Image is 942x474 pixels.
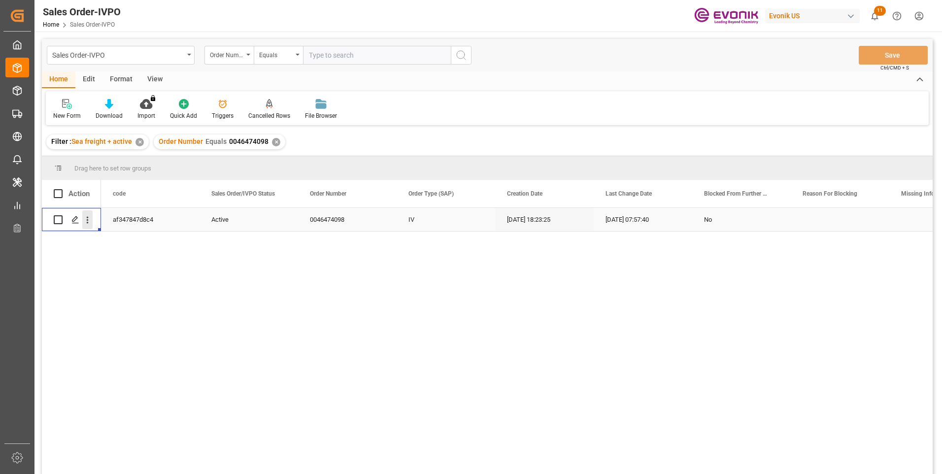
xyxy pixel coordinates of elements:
div: ✕ [135,138,144,146]
span: 11 [874,6,886,16]
span: Order Type (SAP) [408,190,454,197]
button: Help Center [886,5,908,27]
span: Creation Date [507,190,542,197]
div: Equals [259,48,293,60]
span: Filter : [51,137,71,145]
div: af347847d8c4 [101,208,200,231]
div: Evonik US [765,9,860,23]
div: ✕ [272,138,280,146]
a: Home [43,21,59,28]
button: open menu [47,46,195,65]
button: open menu [254,46,303,65]
div: Sales Order-IVPO [43,4,121,19]
div: Cancelled Rows [248,111,290,120]
div: Edit [75,71,102,88]
div: Press SPACE to select this row. [42,208,101,232]
div: Sales Order-IVPO [52,48,184,61]
button: show 11 new notifications [864,5,886,27]
span: Sea freight + active [71,137,132,145]
div: Quick Add [170,111,197,120]
span: Reason For Blocking [803,190,857,197]
div: View [140,71,170,88]
div: [DATE] 07:57:40 [594,208,692,231]
span: Blocked From Further Processing [704,190,770,197]
span: Last Change Date [606,190,652,197]
div: Download [96,111,123,120]
span: Order Number [310,190,346,197]
span: code [113,190,126,197]
span: Sales Order/IVPO Status [211,190,275,197]
div: No [704,208,779,231]
div: Action [68,189,90,198]
button: search button [451,46,471,65]
div: Triggers [212,111,234,120]
div: New Form [53,111,81,120]
span: Drag here to set row groups [74,165,151,172]
div: Order Number [210,48,243,60]
div: Active [211,208,286,231]
span: Equals [205,137,227,145]
div: Home [42,71,75,88]
button: Evonik US [765,6,864,25]
div: 0046474098 [298,208,397,231]
div: Format [102,71,140,88]
button: open menu [204,46,254,65]
img: Evonik-brand-mark-Deep-Purple-RGB.jpeg_1700498283.jpeg [694,7,758,25]
input: Type to search [303,46,451,65]
span: Order Number [159,137,203,145]
button: Save [859,46,928,65]
span: 0046474098 [229,137,269,145]
div: [DATE] 18:23:25 [495,208,594,231]
div: File Browser [305,111,337,120]
span: Ctrl/CMD + S [880,64,909,71]
div: IV [397,208,495,231]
